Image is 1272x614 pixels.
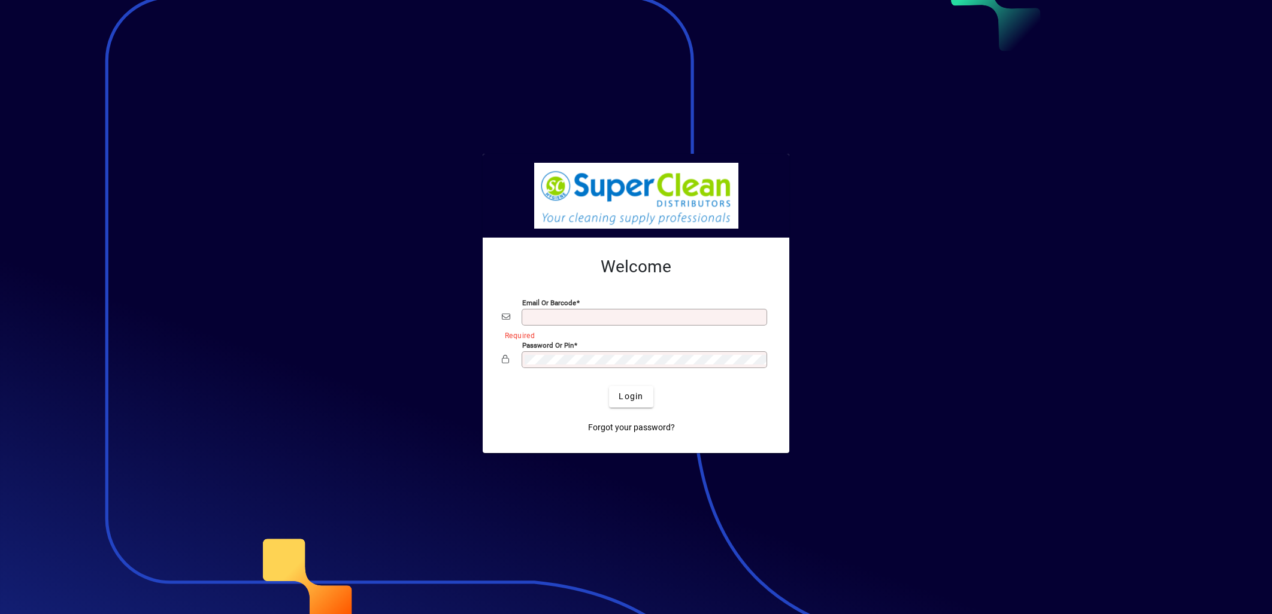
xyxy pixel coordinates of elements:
[588,421,675,434] span: Forgot your password?
[583,417,680,439] a: Forgot your password?
[522,298,576,306] mat-label: Email or Barcode
[502,257,770,277] h2: Welcome
[619,390,643,403] span: Login
[609,386,653,408] button: Login
[522,341,574,349] mat-label: Password or Pin
[505,329,761,341] mat-error: Required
